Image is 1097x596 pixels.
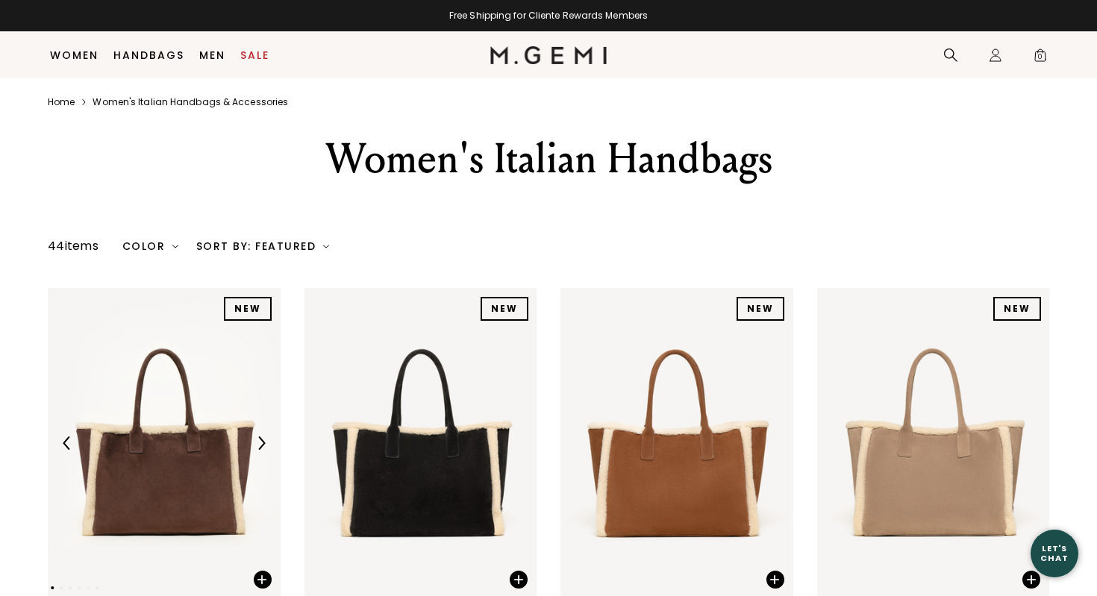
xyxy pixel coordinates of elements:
[490,46,607,64] img: M.Gemi
[60,436,74,450] img: Previous Arrow
[224,297,272,321] div: NEW
[290,132,807,186] div: Women's Italian Handbags
[172,243,178,249] img: chevron-down.svg
[48,237,99,255] div: 44 items
[50,49,99,61] a: Women
[737,297,784,321] div: NEW
[1031,544,1078,562] div: Let's Chat
[93,96,288,108] a: Women's italian handbags & accessories
[481,297,528,321] div: NEW
[122,240,178,252] div: Color
[993,297,1041,321] div: NEW
[113,49,184,61] a: Handbags
[196,240,329,252] div: Sort By: Featured
[323,243,329,249] img: chevron-down.svg
[199,49,225,61] a: Men
[254,436,268,450] img: Next Arrow
[240,49,269,61] a: Sale
[48,96,75,108] a: Home
[1033,51,1048,66] span: 0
